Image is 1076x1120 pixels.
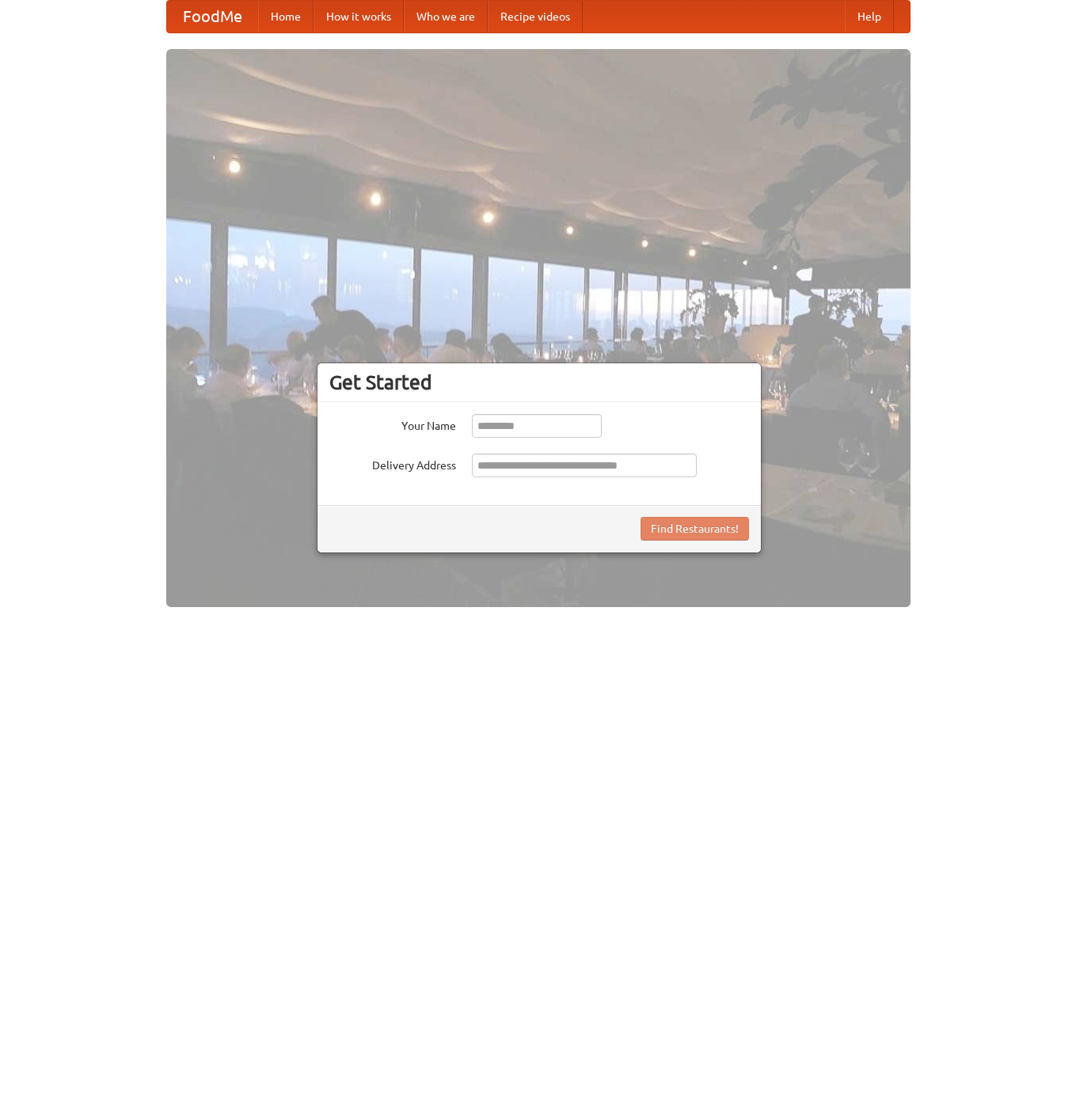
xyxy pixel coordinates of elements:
[845,1,894,32] a: Help
[314,1,404,32] a: How it works
[167,1,258,32] a: FoodMe
[329,414,456,434] label: Your Name
[329,454,456,473] label: Delivery Address
[641,517,749,541] button: Find Restaurants!
[329,370,749,394] h3: Get Started
[488,1,583,32] a: Recipe videos
[258,1,314,32] a: Home
[404,1,488,32] a: Who we are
